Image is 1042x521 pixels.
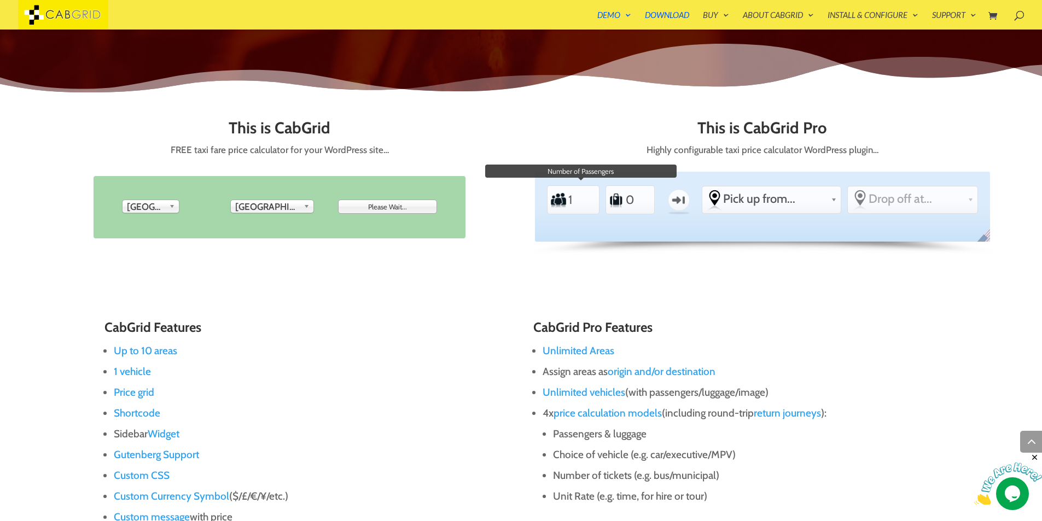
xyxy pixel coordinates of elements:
a: Shortcode [114,407,160,419]
div: Select the place the destination address is within [848,186,977,211]
a: About CabGrid [743,11,814,30]
li: Number of tickets (e.g. bus/municipal) [553,465,938,486]
a: Custom CSS [114,469,170,482]
h2: This is CabGrid Pro [535,119,990,142]
span: Pick up from... [723,191,826,206]
iframe: chat widget [974,453,1042,505]
a: Price grid [114,386,154,399]
span: English [975,227,998,250]
a: Demo [597,11,631,30]
a: CabGrid Taxi Plugin [18,8,108,19]
a: Install & Configure [828,11,918,30]
a: price calculation models [554,407,662,419]
input: Please Wait... [338,200,437,214]
div: Pick up [122,200,179,213]
input: Number of Suitcases [625,188,651,212]
li: Sidebar [114,424,509,444]
a: Gutenberg Support [114,448,199,461]
li: Assign areas as [543,361,938,382]
a: 1 vehicle [114,365,151,378]
li: Choice of vehicle (e.g. car/executive/MPV) [553,444,938,465]
a: return journeys [754,407,821,419]
label: Number of Passengers [550,188,567,212]
div: Drop off [230,200,314,213]
a: Widget [148,428,179,440]
label: Number of Suitcases [608,188,624,212]
span: [GEOGRAPHIC_DATA] [235,200,299,213]
a: Custom Currency Symbol [114,490,229,502]
p: FREE taxi fare price calculator for your WordPress site… [52,142,507,158]
h3: CabGrid Pro Features [533,320,938,340]
a: Download [645,11,689,30]
label: One-way [663,184,695,216]
li: Passengers & luggage [553,424,938,444]
a: origin and/or destination [608,365,715,378]
input: Number of Passengers [568,188,594,212]
li: 4x (including round-trip ): [543,403,938,517]
li: Unit Rate (e.g. time, for hire or tour) [553,486,938,507]
p: Highly configurable taxi price calculator WordPress plugin… [535,142,990,158]
a: Support [932,11,976,30]
span: Drop off at... [869,191,963,206]
span: [GEOGRAPHIC_DATA] [127,200,165,213]
div: Select the place the starting address falls within [702,186,841,211]
li: ($/£/€/¥/etc.) [114,486,509,507]
a: Up to 10 areas [114,344,177,357]
li: (with passengers/luggage/image) [543,382,938,403]
a: Unlimited vehicles [543,386,625,399]
a: Unlimited Areas [543,344,614,357]
h2: This is CabGrid [52,119,507,142]
a: Buy [703,11,729,30]
h3: CabGrid Features [104,320,509,340]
